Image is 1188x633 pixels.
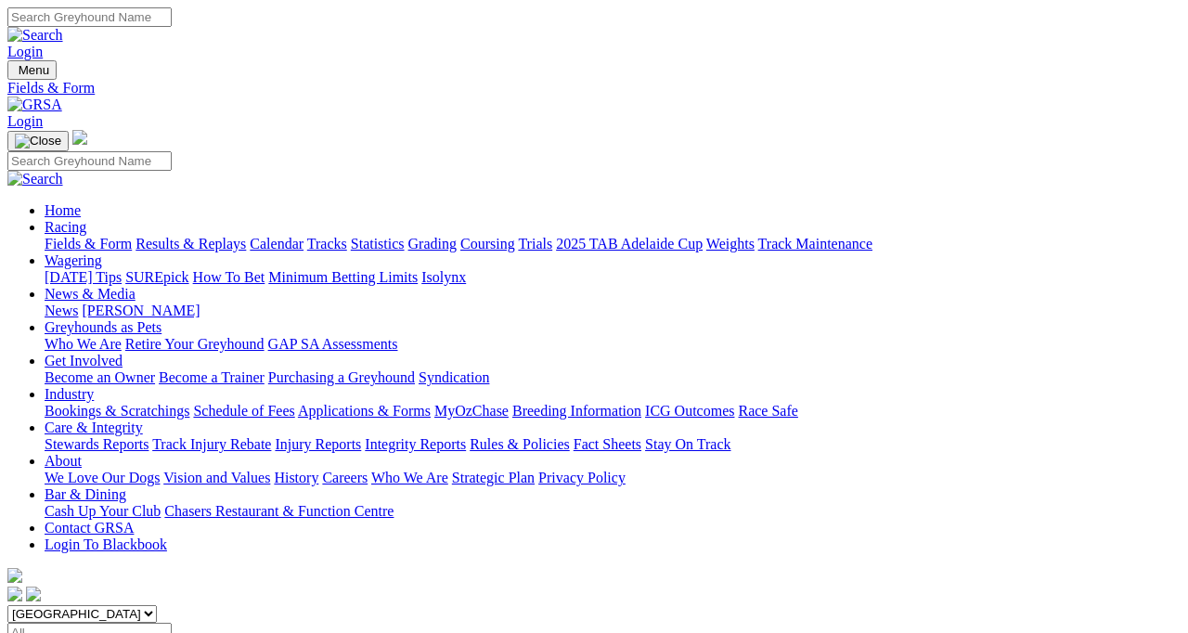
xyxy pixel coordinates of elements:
[193,269,265,285] a: How To Bet
[45,252,102,268] a: Wagering
[470,436,570,452] a: Rules & Policies
[434,403,509,419] a: MyOzChase
[7,151,172,171] input: Search
[45,369,155,385] a: Become an Owner
[574,436,641,452] a: Fact Sheets
[45,286,136,302] a: News & Media
[268,336,398,352] a: GAP SA Assessments
[45,269,1181,286] div: Wagering
[298,403,431,419] a: Applications & Forms
[45,386,94,402] a: Industry
[645,403,734,419] a: ICG Outcomes
[45,403,189,419] a: Bookings & Scratchings
[274,470,318,485] a: History
[45,236,1181,252] div: Racing
[72,130,87,145] img: logo-grsa-white.png
[45,470,160,485] a: We Love Our Dogs
[322,470,368,485] a: Careers
[419,369,489,385] a: Syndication
[421,269,466,285] a: Isolynx
[7,60,57,80] button: Toggle navigation
[45,503,1181,520] div: Bar & Dining
[163,470,270,485] a: Vision and Values
[351,236,405,252] a: Statistics
[26,587,41,601] img: twitter.svg
[512,403,641,419] a: Breeding Information
[45,336,1181,353] div: Greyhounds as Pets
[45,269,122,285] a: [DATE] Tips
[45,503,161,519] a: Cash Up Your Club
[193,403,294,419] a: Schedule of Fees
[460,236,515,252] a: Coursing
[371,470,448,485] a: Who We Are
[45,353,123,368] a: Get Involved
[82,303,200,318] a: [PERSON_NAME]
[7,568,22,583] img: logo-grsa-white.png
[45,303,1181,319] div: News & Media
[7,27,63,44] img: Search
[645,436,730,452] a: Stay On Track
[7,131,69,151] button: Toggle navigation
[45,202,81,218] a: Home
[45,420,143,435] a: Care & Integrity
[268,269,418,285] a: Minimum Betting Limits
[19,63,49,77] span: Menu
[45,336,122,352] a: Who We Are
[125,336,265,352] a: Retire Your Greyhound
[45,520,134,536] a: Contact GRSA
[738,403,797,419] a: Race Safe
[45,436,1181,453] div: Care & Integrity
[250,236,303,252] a: Calendar
[7,44,43,59] a: Login
[136,236,246,252] a: Results & Replays
[7,171,63,187] img: Search
[307,236,347,252] a: Tracks
[408,236,457,252] a: Grading
[758,236,872,252] a: Track Maintenance
[7,80,1181,97] a: Fields & Form
[125,269,188,285] a: SUREpick
[538,470,626,485] a: Privacy Policy
[518,236,552,252] a: Trials
[45,319,161,335] a: Greyhounds as Pets
[45,403,1181,420] div: Industry
[45,436,148,452] a: Stewards Reports
[45,369,1181,386] div: Get Involved
[152,436,271,452] a: Track Injury Rebate
[45,219,86,235] a: Racing
[159,369,265,385] a: Become a Trainer
[45,486,126,502] a: Bar & Dining
[7,587,22,601] img: facebook.svg
[452,470,535,485] a: Strategic Plan
[45,236,132,252] a: Fields & Form
[45,470,1181,486] div: About
[45,536,167,552] a: Login To Blackbook
[706,236,755,252] a: Weights
[7,7,172,27] input: Search
[45,453,82,469] a: About
[556,236,703,252] a: 2025 TAB Adelaide Cup
[45,303,78,318] a: News
[7,113,43,129] a: Login
[268,369,415,385] a: Purchasing a Greyhound
[275,436,361,452] a: Injury Reports
[365,436,466,452] a: Integrity Reports
[7,97,62,113] img: GRSA
[164,503,394,519] a: Chasers Restaurant & Function Centre
[15,134,61,149] img: Close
